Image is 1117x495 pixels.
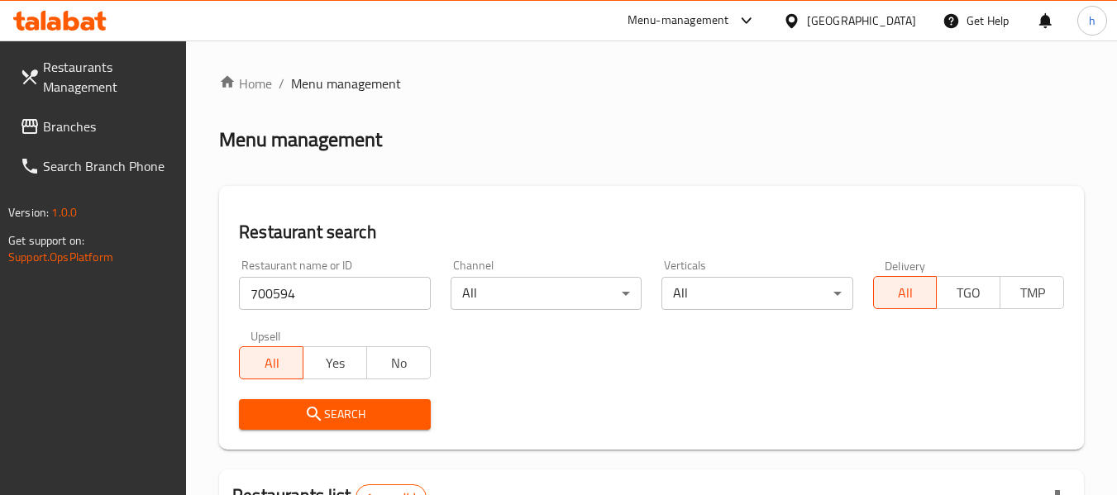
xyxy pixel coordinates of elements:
[7,47,187,107] a: Restaurants Management
[251,330,281,341] label: Upsell
[219,74,272,93] a: Home
[881,281,931,305] span: All
[279,74,284,93] li: /
[1089,12,1096,30] span: h
[239,277,430,310] input: Search for restaurant name or ID..
[43,156,174,176] span: Search Branch Phone
[936,276,1000,309] button: TGO
[7,146,187,186] a: Search Branch Phone
[366,346,431,379] button: No
[374,351,424,375] span: No
[239,346,303,379] button: All
[252,404,417,425] span: Search
[873,276,938,309] button: All
[7,107,187,146] a: Branches
[291,74,401,93] span: Menu management
[43,117,174,136] span: Branches
[628,11,729,31] div: Menu-management
[246,351,297,375] span: All
[219,126,382,153] h2: Menu management
[885,259,926,271] label: Delivery
[303,346,367,379] button: Yes
[1007,281,1057,305] span: TMP
[43,57,174,97] span: Restaurants Management
[8,230,84,251] span: Get support on:
[239,220,1064,245] h2: Restaurant search
[661,277,852,310] div: All
[8,246,113,268] a: Support.OpsPlatform
[8,202,49,223] span: Version:
[807,12,916,30] div: [GEOGRAPHIC_DATA]
[239,399,430,430] button: Search
[451,277,642,310] div: All
[310,351,360,375] span: Yes
[943,281,994,305] span: TGO
[1000,276,1064,309] button: TMP
[51,202,77,223] span: 1.0.0
[219,74,1084,93] nav: breadcrumb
